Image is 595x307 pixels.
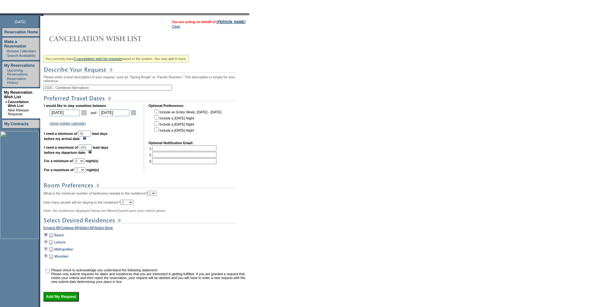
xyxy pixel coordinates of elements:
[5,49,6,53] td: ·
[149,141,194,145] b: Optional Notification Email:
[149,158,216,164] td: 3.
[43,226,248,232] div: | | |
[4,122,29,126] a: My Contracts
[44,145,108,154] b: lead days before my departure date.
[172,24,180,28] a: Clear
[5,68,6,76] td: ·
[50,121,86,125] a: (show holiday calendar)
[44,159,73,163] b: For a minimum of
[4,30,38,34] a: Reservation Home
[99,110,129,116] input: Date format: M/D/Y. Shortcut keys: [T] for Today. [UP] or [.] for Next Day. [DOWN] or [,] for Pre...
[7,54,36,57] a: Search Availability
[44,168,74,172] b: For a maximum of
[87,168,99,172] b: night(s)
[44,132,77,136] b: I need a minimum of
[217,20,245,24] a: [PERSON_NAME]
[43,209,165,213] span: Note: the residences displayed below are filtered based upon your criteria above
[80,109,87,116] a: Open the calendar popup.
[83,136,87,140] img: questionMark_lightBlue.gif
[149,152,216,158] td: 2.
[44,145,78,149] b: I need a maximum of
[8,100,29,108] a: Cancellation Wish List
[130,109,137,116] a: Open the calendar popup.
[94,226,113,232] a: Select None
[149,104,184,108] b: Optional Preferences:
[54,240,66,244] a: Leisure
[50,110,80,116] input: Date format: M/D/Y. Shortcut keys: [T] for Today. [UP] or [.] for Next Day. [DOWN] or [,] for Pre...
[43,13,44,16] img: blank.gif
[5,77,6,84] td: ·
[153,108,221,136] td: Include an Entire Week, [DATE] - [DATE] Include a [DATE] Night Include a [DATE] Night Include a [...
[86,159,98,163] b: night(s)
[88,150,92,154] img: questionMark_lightBlue.gif
[43,53,248,302] div: Please enter a brief description of your request, such as "Spring Break" or "Family Reunion." Thi...
[149,145,216,151] td: 1.
[54,233,64,237] a: Beach
[54,254,69,258] a: Mountain
[4,63,35,68] a: My Reservations
[60,226,78,232] a: Collapse All
[51,268,247,284] td: Please check to acknowledge you understand the following statement: Please only submit requests f...
[15,20,26,24] span: [DATE]
[5,100,7,104] b: »
[5,108,7,116] td: ·
[4,90,32,99] a: My Reservation Wish List
[79,226,94,232] a: Select All
[44,132,108,141] b: lead days before my arrival date.
[172,20,245,24] span: You are acting on behalf of:
[4,39,26,48] a: Make a Reservation
[7,77,26,84] a: Reservation History
[54,247,73,251] a: Metropolitan
[43,32,172,45] img: Cancellation Wish List
[5,54,6,57] td: ·
[43,181,236,189] img: subTtlRoomPreferences.gif
[43,292,79,302] input: Add My Request
[74,57,122,61] a: 3 cancellation wish list requests
[41,13,43,16] img: promoShadowLeftCorner.gif
[43,55,188,63] div: You currently have stored in the system. You may add 9 more.
[90,108,97,117] td: and
[44,104,106,108] b: I would like to stay sometime between
[43,226,59,232] a: Expand All
[7,49,36,53] a: Browse Calendars
[8,108,29,116] a: New Release Requests
[7,68,28,76] a: Upcoming Reservations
